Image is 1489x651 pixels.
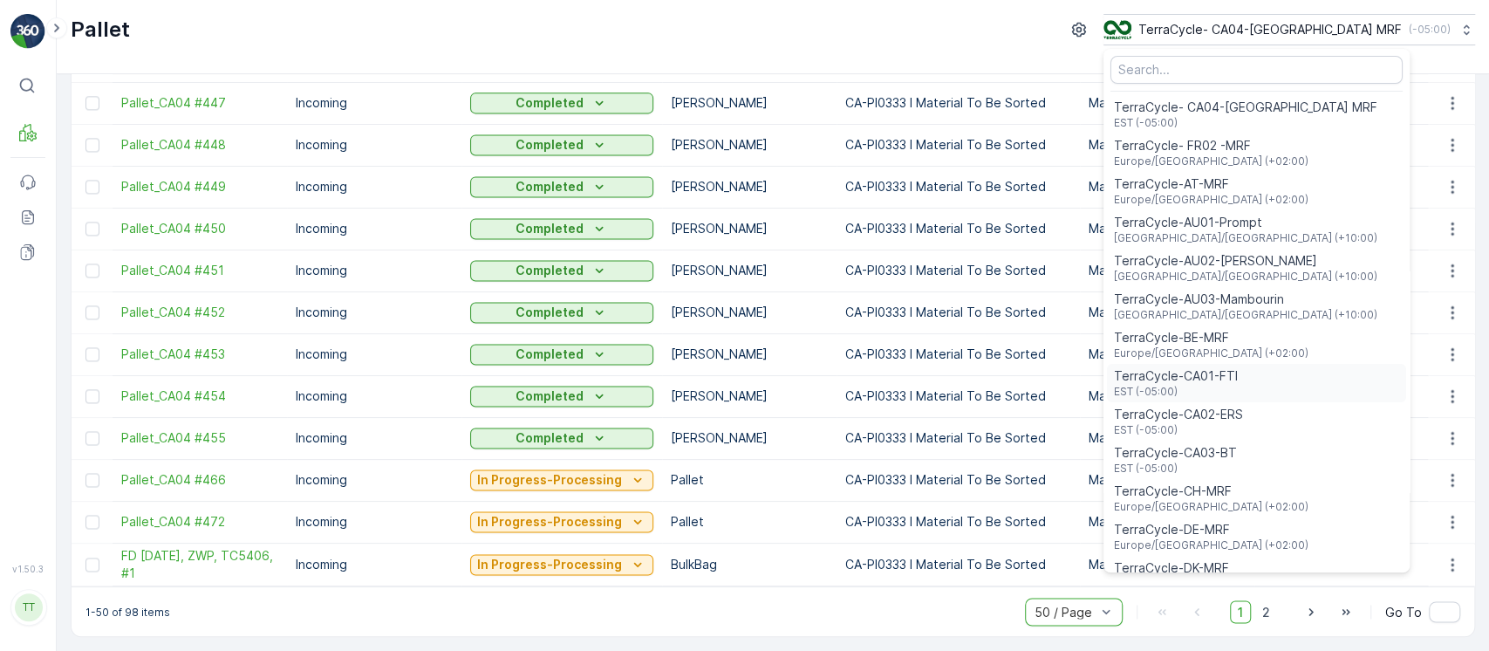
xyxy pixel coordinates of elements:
p: In Progress-Processing [477,556,622,573]
span: [GEOGRAPHIC_DATA]/[GEOGRAPHIC_DATA] (+10:00) [1114,231,1377,245]
p: Incoming [296,346,453,363]
span: Pallet_CA04 #454 [121,387,278,405]
a: Pallet_CA04 #452 [121,304,278,321]
button: Completed [470,344,653,365]
button: TerraCycle- CA04-[GEOGRAPHIC_DATA] MRF(-05:00) [1103,14,1475,45]
span: EST (-05:00) [1114,385,1238,399]
p: CA-PI0333 I Material To Be Sorted [845,178,1071,195]
p: [PERSON_NAME] [671,136,828,154]
div: Toggle Row Selected [85,180,99,194]
p: Manual [1089,513,1246,531]
span: TerraCycle-AU03-Mambourin [1114,291,1377,308]
p: Manual [1089,346,1246,363]
a: Pallet_CA04 #472 [121,513,278,531]
a: Pallet_CA04 #449 [121,178,278,195]
p: Completed [516,304,584,321]
span: 2 [1254,600,1278,623]
p: Completed [516,178,584,195]
p: Manual [1089,304,1246,321]
button: TT [10,578,45,637]
button: Completed [470,302,653,323]
a: Pallet_CA04 #466 [121,471,278,489]
button: Completed [470,218,653,239]
span: TerraCycle-AU02-[PERSON_NAME] [1114,252,1377,270]
p: Manual [1089,262,1246,279]
p: Completed [516,387,584,405]
p: Manual [1089,429,1246,447]
p: Incoming [296,387,453,405]
p: Incoming [296,178,453,195]
span: TerraCycle-AU01-Prompt [1114,214,1377,231]
p: CA-PI0333 I Material To Be Sorted [845,304,1071,321]
p: Manual [1089,387,1246,405]
span: Europe/[GEOGRAPHIC_DATA] (+02:00) [1114,538,1308,552]
p: CA-PI0333 I Material To Be Sorted [845,346,1071,363]
p: CA-PI0333 I Material To Be Sorted [845,220,1071,237]
a: Pallet_CA04 #455 [121,429,278,447]
p: Pallet [671,513,828,531]
ul: Menu [1103,49,1410,572]
p: CA-PI0333 I Material To Be Sorted [845,387,1071,405]
a: Pallet_CA04 #450 [121,220,278,237]
p: CA-PI0333 I Material To Be Sorted [845,94,1071,112]
a: Pallet_CA04 #448 [121,136,278,154]
p: [PERSON_NAME] [671,262,828,279]
span: TerraCycle-AT-MRF [1114,175,1308,193]
p: [PERSON_NAME] [671,304,828,321]
span: TerraCycle-CA01-FTI [1114,367,1238,385]
div: Toggle Row Selected [85,431,99,445]
div: Toggle Row Selected [85,347,99,361]
button: Completed [470,176,653,197]
p: Incoming [296,513,453,531]
p: CA-PI0333 I Material To Be Sorted [845,136,1071,154]
span: TerraCycle- CA04-[GEOGRAPHIC_DATA] MRF [1114,99,1377,116]
div: Toggle Row Selected [85,558,99,572]
div: Toggle Row Selected [85,264,99,278]
button: In Progress-Processing [470,511,653,532]
span: Europe/[GEOGRAPHIC_DATA] (+02:00) [1114,500,1308,514]
span: [GEOGRAPHIC_DATA]/[GEOGRAPHIC_DATA] (+10:00) [1114,308,1377,322]
p: [PERSON_NAME] [671,346,828,363]
p: [PERSON_NAME] [671,94,828,112]
p: Manual [1089,94,1246,112]
button: Completed [470,93,653,113]
span: TerraCycle-CA03-BT [1114,444,1237,462]
p: Completed [516,94,584,112]
div: Toggle Row Selected [85,473,99,487]
p: CA-PI0333 I Material To Be Sorted [845,556,1071,573]
div: TT [15,593,43,621]
span: 1 [1230,600,1251,623]
p: Completed [516,429,584,447]
a: Pallet_CA04 #453 [121,346,278,363]
span: TerraCycle- FR02 -MRF [1114,137,1308,154]
p: In Progress-Processing [477,513,622,531]
p: Incoming [296,304,453,321]
p: Manual [1089,136,1246,154]
div: Toggle Row Selected [85,138,99,152]
span: EST (-05:00) [1114,423,1243,437]
p: Incoming [296,471,453,489]
p: CA-PI0333 I Material To Be Sorted [845,471,1071,489]
p: In Progress-Processing [477,471,622,489]
p: [PERSON_NAME] [671,220,828,237]
span: TerraCycle-DK-MRF [1114,559,1308,577]
div: Toggle Row Selected [85,305,99,319]
img: TC_8rdWMmT_gp9TRR3.png [1103,20,1131,39]
p: CA-PI0333 I Material To Be Sorted [845,429,1071,447]
p: Incoming [296,429,453,447]
a: Pallet_CA04 #451 [121,262,278,279]
p: 1-50 of 98 items [85,605,170,619]
p: Incoming [296,220,453,237]
span: Europe/[GEOGRAPHIC_DATA] (+02:00) [1114,193,1308,207]
a: FD August 22 2025, ZWP, TC5406, #1 [121,547,278,582]
p: Completed [516,220,584,237]
span: TerraCycle-DE-MRF [1114,521,1308,538]
input: Search... [1110,56,1403,84]
p: Completed [516,136,584,154]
